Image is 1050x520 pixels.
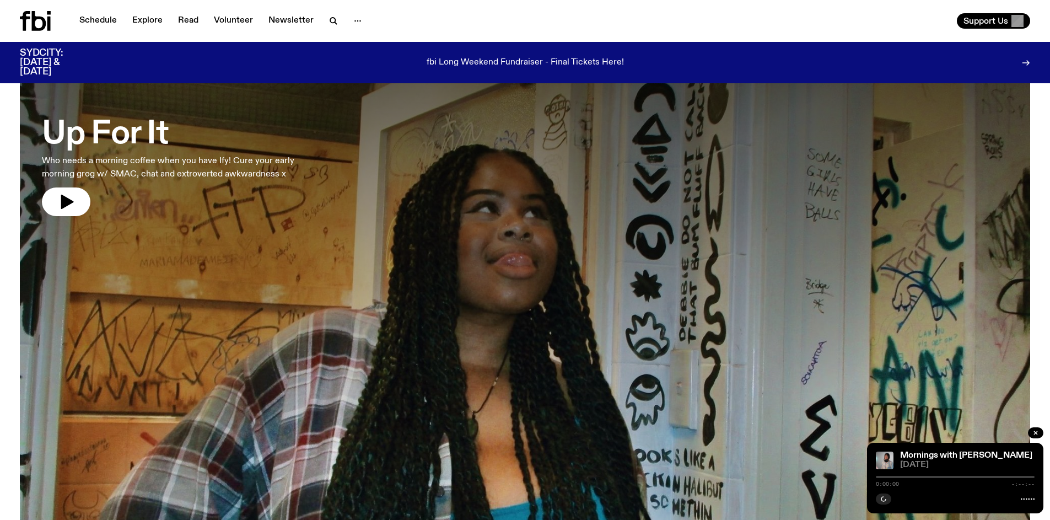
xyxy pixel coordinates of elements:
[427,58,624,68] p: fbi Long Weekend Fundraiser - Final Tickets Here!
[42,119,324,150] h3: Up For It
[42,108,324,216] a: Up For ItWho needs a morning coffee when you have Ify! Cure your early morning grog w/ SMAC, chat...
[20,49,90,77] h3: SYDCITY: [DATE] & [DATE]
[957,13,1030,29] button: Support Us
[207,13,260,29] a: Volunteer
[262,13,320,29] a: Newsletter
[876,481,899,487] span: 0:00:00
[963,16,1008,26] span: Support Us
[900,451,1032,460] a: Mornings with [PERSON_NAME]
[171,13,205,29] a: Read
[900,461,1035,469] span: [DATE]
[1011,481,1035,487] span: -:--:--
[876,452,893,469] img: Kana Frazer is smiling at the camera with her head tilted slightly to her left. She wears big bla...
[126,13,169,29] a: Explore
[73,13,123,29] a: Schedule
[42,154,324,181] p: Who needs a morning coffee when you have Ify! Cure your early morning grog w/ SMAC, chat and extr...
